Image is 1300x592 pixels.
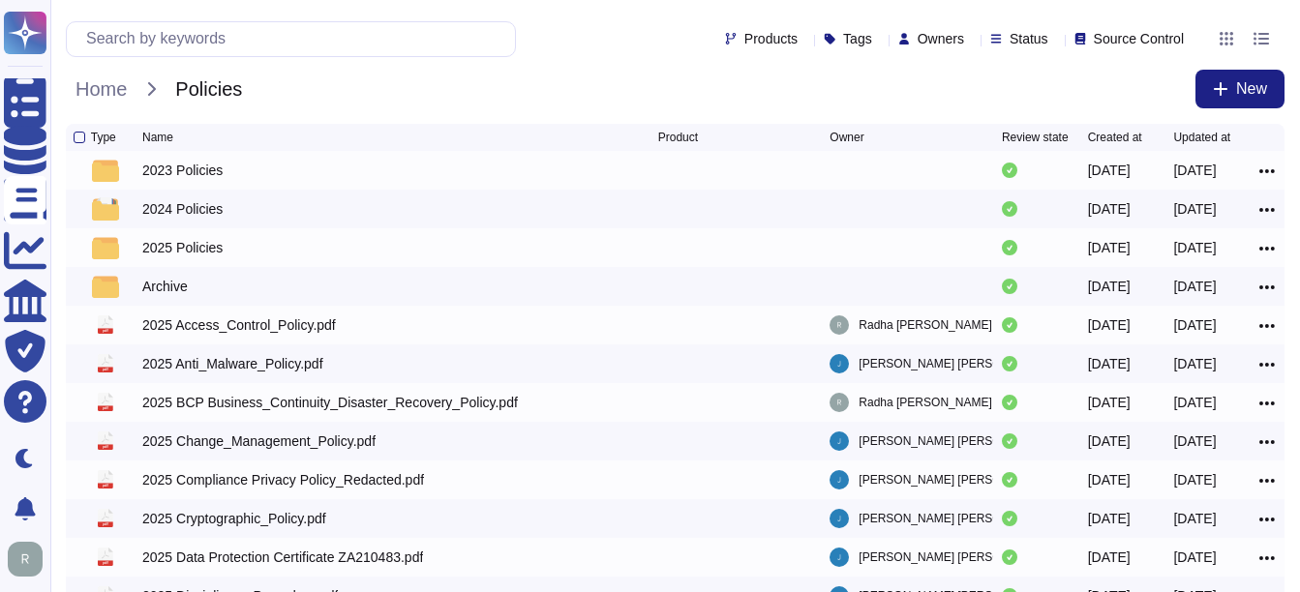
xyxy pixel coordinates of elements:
[1088,509,1131,528] div: [DATE]
[91,132,116,143] span: Type
[1173,470,1216,489] div: [DATE]
[1094,32,1184,45] span: Source Control
[658,132,698,143] span: Product
[1173,315,1216,335] div: [DATE]
[92,197,119,221] img: folder
[1173,132,1230,143] span: Updated at
[142,354,323,373] div: 2025 Anti_Malware_Policy.pdf
[1010,32,1048,45] span: Status
[4,538,56,580] button: user
[66,74,136,104] span: Home
[142,548,423,567] div: 2025 Data Protection Certificate ZA210483.pdf
[92,275,119,298] img: folder
[830,470,849,489] img: user
[142,393,518,412] div: 2025 BCP Business_Continuity_Disaster_Recovery_Policy.pdf
[859,393,991,412] span: Radha [PERSON_NAME]
[859,509,1053,528] span: [PERSON_NAME] [PERSON_NAME]
[1173,199,1216,219] div: [DATE]
[76,22,515,56] input: Search by keywords
[1002,132,1069,143] span: Review state
[8,542,43,577] img: user
[859,354,1053,373] span: [PERSON_NAME] [PERSON_NAME]
[830,354,849,373] img: user
[1088,548,1131,567] div: [DATE]
[1088,393,1131,412] div: [DATE]
[1173,161,1216,180] div: [DATE]
[830,393,849,412] img: user
[92,159,119,182] img: folder
[1088,161,1131,180] div: [DATE]
[1236,81,1267,97] span: New
[1173,509,1216,528] div: [DATE]
[142,431,376,451] div: 2025 Change_Management_Policy.pdf
[1088,354,1131,373] div: [DATE]
[1173,277,1216,296] div: [DATE]
[830,132,863,143] span: Owner
[859,548,1053,567] span: [PERSON_NAME] [PERSON_NAME]
[1088,470,1131,489] div: [DATE]
[830,548,849,567] img: user
[166,74,252,104] span: Policies
[918,32,964,45] span: Owners
[1173,238,1216,257] div: [DATE]
[843,32,872,45] span: Tags
[830,315,849,335] img: user
[1088,277,1131,296] div: [DATE]
[1088,238,1131,257] div: [DATE]
[859,431,1053,451] span: [PERSON_NAME] [PERSON_NAME]
[1173,354,1216,373] div: [DATE]
[142,470,424,489] div: 2025 Compliance Privacy Policy_Redacted.pdf
[142,315,336,335] div: 2025 Access_Control_Policy.pdf
[830,509,849,528] img: user
[1088,199,1131,219] div: [DATE]
[1088,132,1142,143] span: Created at
[142,277,188,296] div: Archive
[1088,315,1131,335] div: [DATE]
[830,431,849,451] img: user
[859,470,1053,489] span: [PERSON_NAME] [PERSON_NAME]
[1173,393,1216,412] div: [DATE]
[859,315,991,335] span: Radha [PERSON_NAME]
[142,161,223,180] div: 2023 Policies
[142,199,223,219] div: 2024 Policies
[1173,431,1216,451] div: [DATE]
[142,132,173,143] span: Name
[1173,548,1216,567] div: [DATE]
[1088,431,1131,451] div: [DATE]
[744,32,798,45] span: Products
[92,236,119,259] img: folder
[142,509,326,528] div: 2025 Cryptographic_Policy.pdf
[1195,70,1285,108] button: New
[142,238,223,257] div: 2025 Policies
